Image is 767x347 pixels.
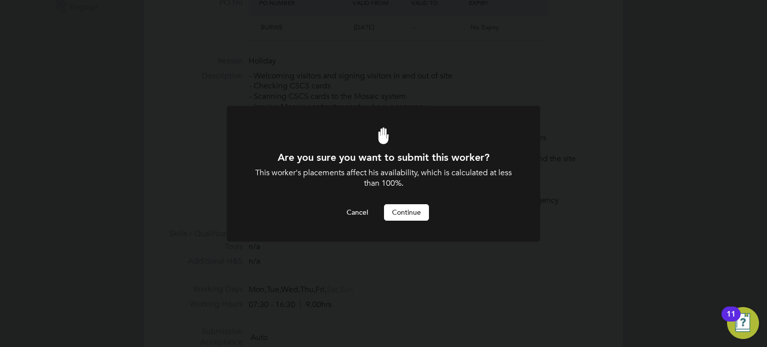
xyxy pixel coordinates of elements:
[339,204,376,220] button: Cancel
[384,204,429,220] button: Continue
[727,307,759,339] button: Open Resource Center, 11 new notifications
[254,168,513,189] div: This worker's placements affect his availability, which is calculated at less than 100%.
[727,314,736,327] div: 11
[254,151,513,164] h1: Are you sure you want to submit this worker?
